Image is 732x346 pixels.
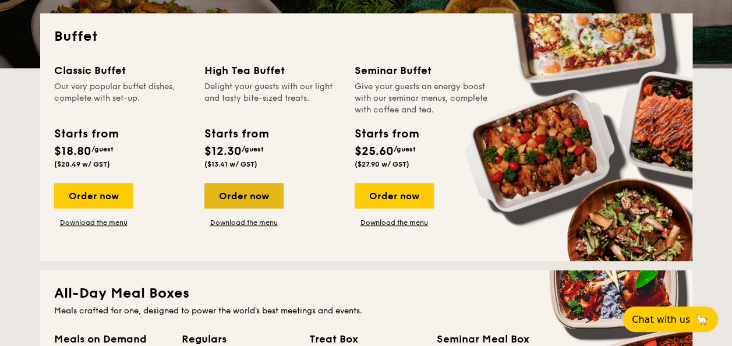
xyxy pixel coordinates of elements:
[204,183,284,209] div: Order now
[623,306,718,332] button: Chat with us🦙
[632,314,690,325] span: Chat with us
[54,62,190,79] div: Classic Buffet
[242,145,264,153] span: /guest
[695,313,709,326] span: 🦙
[355,183,434,209] div: Order now
[355,125,418,143] div: Starts from
[54,125,118,143] div: Starts from
[54,284,678,303] h2: All-Day Meal Boxes
[54,305,678,317] div: Meals crafted for one, designed to power the world's best meetings and events.
[54,218,133,227] a: Download the menu
[355,144,394,158] span: $25.60
[204,62,341,79] div: High Tea Buffet
[204,81,341,116] div: Delight your guests with our light and tasty bite-sized treats.
[204,125,268,143] div: Starts from
[54,81,190,116] div: Our very popular buffet dishes, complete with set-up.
[91,145,114,153] span: /guest
[355,218,434,227] a: Download the menu
[54,160,110,168] span: ($20.49 w/ GST)
[204,160,257,168] span: ($13.41 w/ GST)
[355,160,409,168] span: ($27.90 w/ GST)
[204,144,242,158] span: $12.30
[394,145,416,153] span: /guest
[204,218,284,227] a: Download the menu
[54,27,678,46] h2: Buffet
[355,62,491,79] div: Seminar Buffet
[54,144,91,158] span: $18.80
[54,183,133,209] div: Order now
[355,81,491,116] div: Give your guests an energy boost with our seminar menus, complete with coffee and tea.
